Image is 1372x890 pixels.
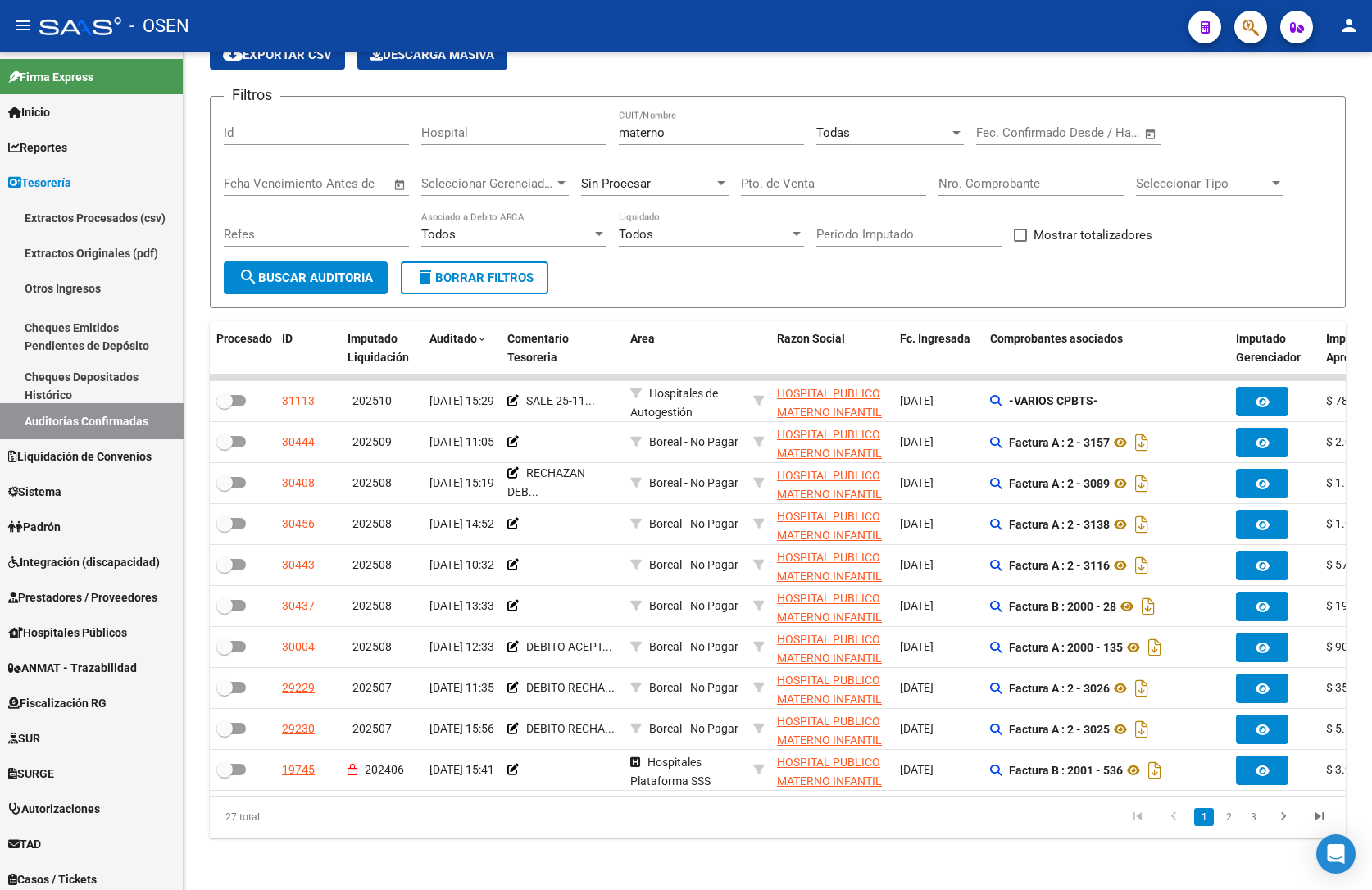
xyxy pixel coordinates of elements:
span: HOSPITAL PUBLICO MATERNO INFANTIL SOCIEDAD DEL ESTADO [777,633,882,702]
span: SUR [8,729,40,747]
mat-icon: delete [416,267,435,287]
datatable-header-cell: Imputado Liquidación [341,321,423,375]
strong: -VARIOS CPBTS- [1009,394,1098,407]
a: go to previous page [1158,808,1189,826]
div: 30437 [282,597,315,615]
span: [DATE] 14:52 [429,517,494,530]
span: Seleccionar Tipo [1136,176,1269,191]
span: Boreal - No Pagar [649,640,738,653]
span: Razon Social [777,332,845,345]
div: - 30711560099 [777,425,887,460]
div: - 30711560099 [777,753,887,788]
h3: Filtros [224,84,280,107]
div: 19745 [282,761,315,779]
strong: Factura A : 2 - 3026 [1009,682,1110,695]
span: Tesorería [8,174,71,192]
span: HOSPITAL PUBLICO MATERNO INFANTIL SOCIEDAD DEL ESTADO [777,510,882,579]
datatable-header-cell: Procesado [210,321,275,375]
li: page 2 [1216,803,1241,831]
span: [DATE] 10:32 [429,558,494,571]
span: - OSEN [129,8,189,44]
span: Imputado Liquidación [348,332,409,364]
i: Descargar documento [1131,675,1152,702]
span: DEBITO RECHA... [526,722,615,735]
span: Seleccionar Gerenciador [421,176,554,191]
span: HOSPITAL PUBLICO MATERNO INFANTIL SOCIEDAD DEL ESTADO [777,592,882,661]
div: 30443 [282,556,315,574]
li: page 3 [1241,803,1265,831]
div: 30408 [282,474,315,493]
div: - 30711560099 [777,384,887,419]
span: Comprobantes asociados [990,332,1123,345]
i: Descargar documento [1131,429,1152,456]
span: [DATE] [900,599,934,612]
span: Sin Procesar [581,176,651,191]
span: DEBITO ACEPT... [526,640,612,653]
div: - 30711560099 [777,712,887,747]
span: Boreal - No Pagar [649,435,738,448]
div: - 30711560099 [777,507,887,542]
span: Procesado [216,332,272,345]
span: [DATE] 11:05 [429,435,494,448]
i: Descargar documento [1131,716,1152,742]
span: HOSPITAL PUBLICO MATERNO INFANTIL SOCIEDAD DEL ESTADO [777,756,882,824]
span: Todas [816,125,850,140]
datatable-header-cell: Area [624,321,747,375]
button: Borrar Filtros [401,261,548,294]
span: Fiscalización RG [8,694,107,712]
span: 202507 [352,722,392,735]
span: Integración (discapacidad) [8,553,160,571]
i: Descargar documento [1144,634,1165,661]
span: Hospitales de Autogestión [630,387,718,419]
span: Prestadores / Proveedores [8,588,157,606]
i: Descargar documento [1138,593,1159,620]
span: Boreal - No Pagar [649,476,738,489]
mat-icon: cloud_download [223,44,243,64]
strong: Factura A : 2000 - 135 [1009,641,1123,654]
span: Padrón [8,518,61,536]
span: Auditado [429,332,477,345]
datatable-header-cell: Comprobantes asociados [984,321,1229,375]
span: [DATE] 15:56 [429,722,494,735]
div: Open Intercom Messenger [1316,834,1356,874]
span: DEBITO RECHA... [526,681,615,694]
span: [DATE] 15:41 [429,763,494,776]
strong: Factura A : 2 - 3116 [1009,559,1110,572]
datatable-header-cell: ID [275,321,341,375]
span: 202507 [352,681,392,694]
span: [DATE] 11:35 [429,681,494,694]
span: HOSPITAL PUBLICO MATERNO INFANTIL SOCIEDAD DEL ESTADO [777,428,882,497]
app-download-masive: Descarga masiva de comprobantes (adjuntos) [357,40,507,70]
span: Inicio [8,103,50,121]
span: Borrar Filtros [416,270,534,285]
span: Boreal - No Pagar [649,517,738,530]
input: Fecha inicio [976,125,1043,140]
div: 31113 [282,392,315,411]
span: [DATE] 15:19 [429,476,494,489]
span: [DATE] [900,640,934,653]
a: 2 [1219,808,1238,826]
span: SURGE [8,765,54,783]
span: Hospitales Plataforma SSS [630,756,711,788]
span: Descarga Masiva [370,48,494,62]
span: ANMAT - Trazabilidad [8,659,137,677]
mat-icon: menu [13,16,33,35]
datatable-header-cell: Comentario Tesoreria [501,321,624,375]
div: 30444 [282,433,315,452]
div: - 30711560099 [777,630,887,665]
strong: Factura A : 2 - 3138 [1009,518,1110,531]
button: Buscar Auditoria [224,261,388,294]
a: go to first page [1122,808,1153,826]
div: 30456 [282,515,315,534]
span: HOSPITAL PUBLICO MATERNO INFANTIL SOCIEDAD DEL ESTADO [777,387,882,456]
div: 27 total [210,797,434,838]
span: Comentario Tesoreria [507,332,569,364]
div: - 30711560099 [777,589,887,624]
span: Casos / Tickets [8,870,97,888]
span: HOSPITAL PUBLICO MATERNO INFANTIL SOCIEDAD DEL ESTADO [777,674,882,742]
span: SALE 25-11... [526,394,595,407]
span: HOSPITAL PUBLICO MATERNO INFANTIL SOCIEDAD DEL ESTADO [777,551,882,620]
span: Imputado Gerenciador [1236,332,1301,364]
span: [DATE] [900,476,934,489]
input: Fecha fin [1057,125,1137,140]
